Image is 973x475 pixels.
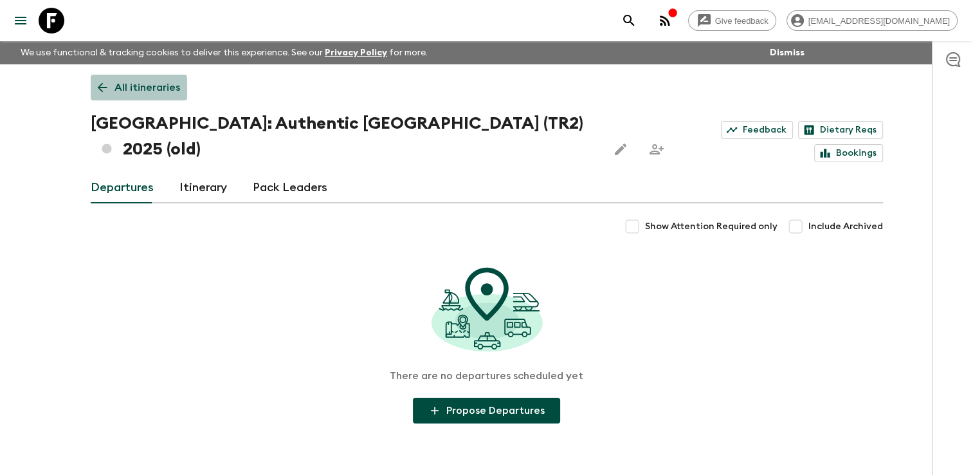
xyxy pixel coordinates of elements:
[721,121,793,139] a: Feedback
[608,136,633,162] button: Edit this itinerary
[708,16,776,26] span: Give feedback
[325,48,387,57] a: Privacy Policy
[390,369,583,382] p: There are no departures scheduled yet
[114,80,180,95] p: All itineraries
[616,8,642,33] button: search adventures
[801,16,957,26] span: [EMAIL_ADDRESS][DOMAIN_NAME]
[798,121,883,139] a: Dietary Reqs
[15,41,433,64] p: We use functional & tracking cookies to deliver this experience. See our for more.
[413,398,560,424] button: Propose Departures
[814,144,883,162] a: Bookings
[787,10,958,31] div: [EMAIL_ADDRESS][DOMAIN_NAME]
[767,44,808,62] button: Dismiss
[179,172,227,203] a: Itinerary
[91,111,598,162] h1: [GEOGRAPHIC_DATA]: Authentic [GEOGRAPHIC_DATA] (TR2) 2025 (old)
[91,75,187,100] a: All itineraries
[91,172,154,203] a: Departures
[688,10,776,31] a: Give feedback
[253,172,327,203] a: Pack Leaders
[808,220,883,233] span: Include Archived
[8,8,33,33] button: menu
[644,136,669,162] span: Share this itinerary
[645,220,777,233] span: Show Attention Required only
